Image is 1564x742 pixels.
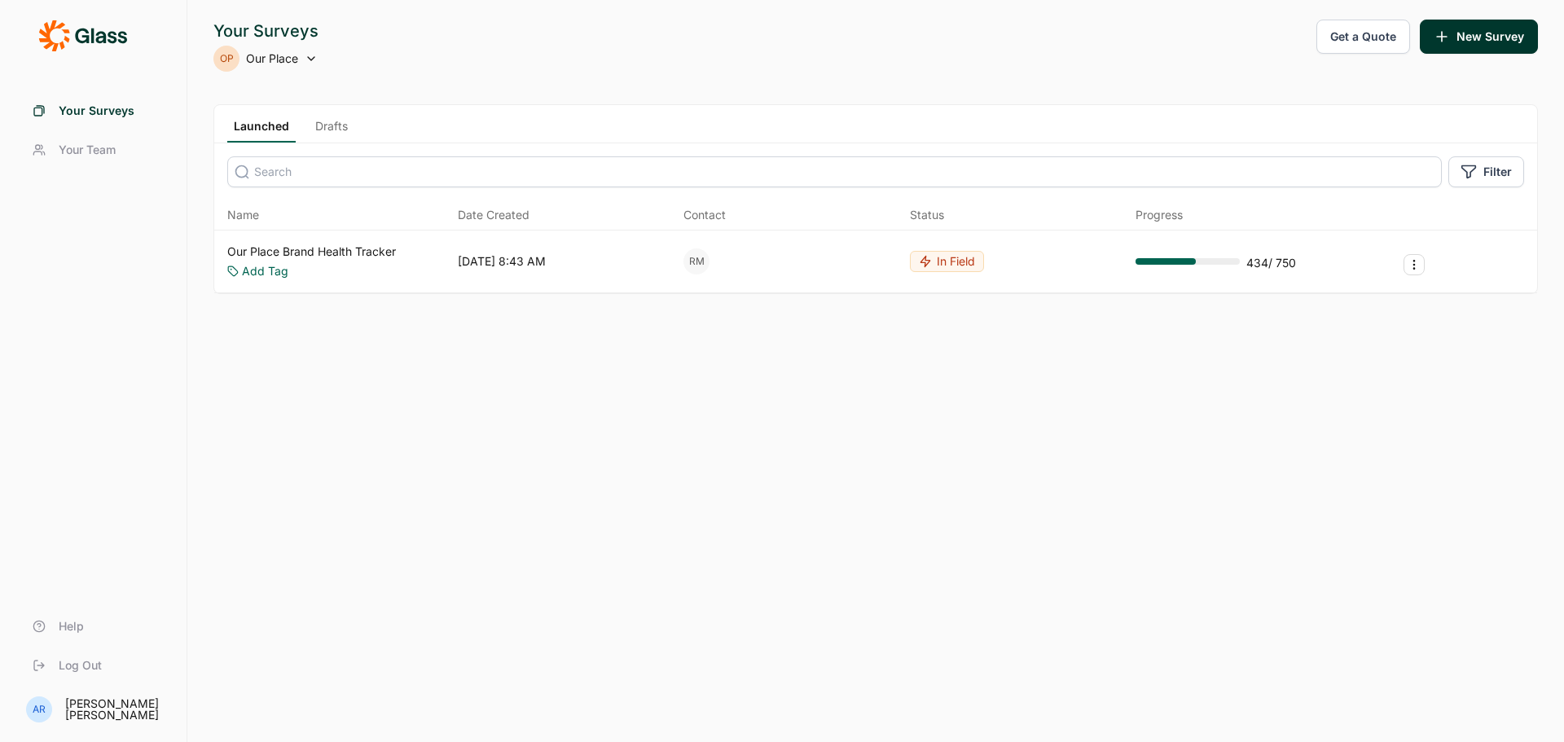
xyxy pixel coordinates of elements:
div: Your Surveys [213,20,319,42]
span: Log Out [59,657,102,674]
a: Our Place Brand Health Tracker [227,244,396,260]
span: Our Place [246,50,298,67]
span: Filter [1483,164,1512,180]
div: [DATE] 8:43 AM [458,253,546,270]
button: In Field [910,251,984,272]
div: AR [26,696,52,722]
input: Search [227,156,1442,187]
div: Progress [1136,207,1183,223]
div: Contact [683,207,726,223]
span: Date Created [458,207,529,223]
a: Drafts [309,118,354,143]
div: RM [683,248,710,274]
a: Launched [227,118,296,143]
div: 434 / 750 [1246,255,1296,271]
button: Filter [1448,156,1524,187]
span: Your Team [59,142,116,158]
button: Get a Quote [1316,20,1410,54]
span: Name [227,207,259,223]
span: Your Surveys [59,103,134,119]
button: New Survey [1420,20,1538,54]
button: Survey Actions [1404,254,1425,275]
div: Status [910,207,944,223]
div: OP [213,46,239,72]
a: Add Tag [242,263,288,279]
span: Help [59,618,84,634]
div: [PERSON_NAME] [PERSON_NAME] [65,698,167,721]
